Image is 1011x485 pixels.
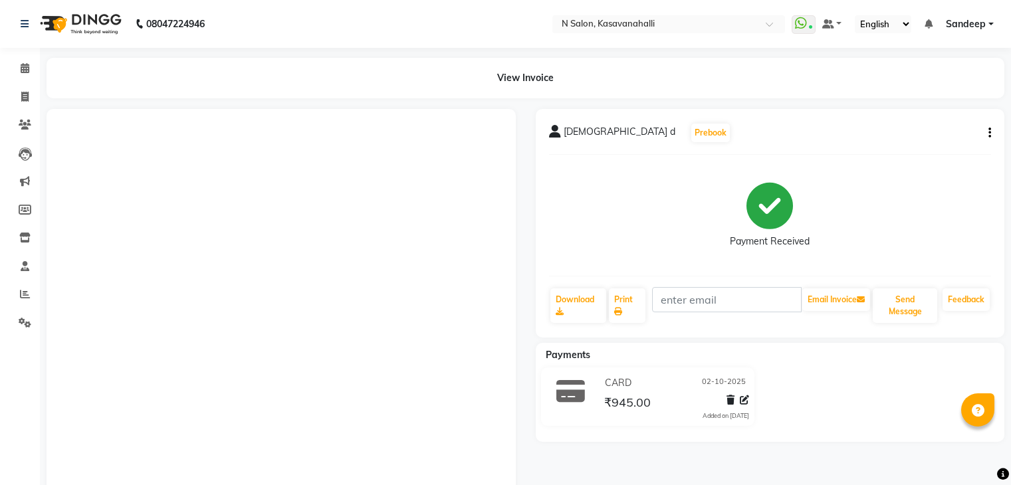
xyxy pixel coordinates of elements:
[564,125,675,144] span: [DEMOGRAPHIC_DATA] d
[802,288,870,311] button: Email Invoice
[609,288,645,323] a: Print
[946,17,986,31] span: Sandeep
[703,411,749,421] div: Added on [DATE]
[691,124,730,142] button: Prebook
[604,395,651,413] span: ₹945.00
[873,288,937,323] button: Send Message
[955,432,998,472] iframe: chat widget
[652,287,802,312] input: enter email
[550,288,607,323] a: Download
[943,288,990,311] a: Feedback
[730,235,810,248] div: Payment Received
[146,5,205,43] b: 08047224946
[546,349,590,361] span: Payments
[702,376,746,390] span: 02-10-2025
[605,376,631,390] span: CARD
[47,58,1004,98] div: View Invoice
[34,5,125,43] img: logo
